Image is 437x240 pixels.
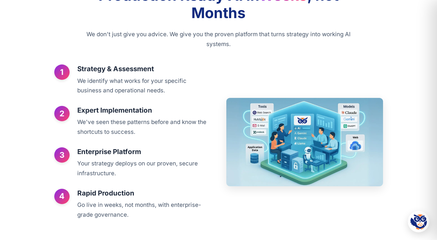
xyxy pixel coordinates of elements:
p: Go live in weeks, not months, with enterprise-grade governance. [77,200,211,220]
img: Diagram of the PromptOwl AI Workplace, showing how a central platform connects data, models, and ... [226,98,383,186]
p: We identify what works for your specific business and operational needs. [77,76,211,96]
h3: Expert Implementation [77,106,211,115]
h3: Strategy & Assessment [77,64,211,73]
h3: Enterprise Platform [77,147,211,156]
div: 3 [54,147,70,163]
img: Hootie - PromptOwl AI Assistant [410,213,427,230]
div: 2 [54,106,70,121]
p: We don't just give you advice. We give you the proven platform that turns strategy into working A... [81,29,357,49]
h3: Rapid Production [77,189,211,198]
div: 1 [54,64,70,80]
p: We've seen these patterns before and know the shortcuts to success. [77,117,211,137]
p: Your strategy deploys on our proven, secure infrastructure. [77,159,211,178]
div: 4 [54,189,70,204]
